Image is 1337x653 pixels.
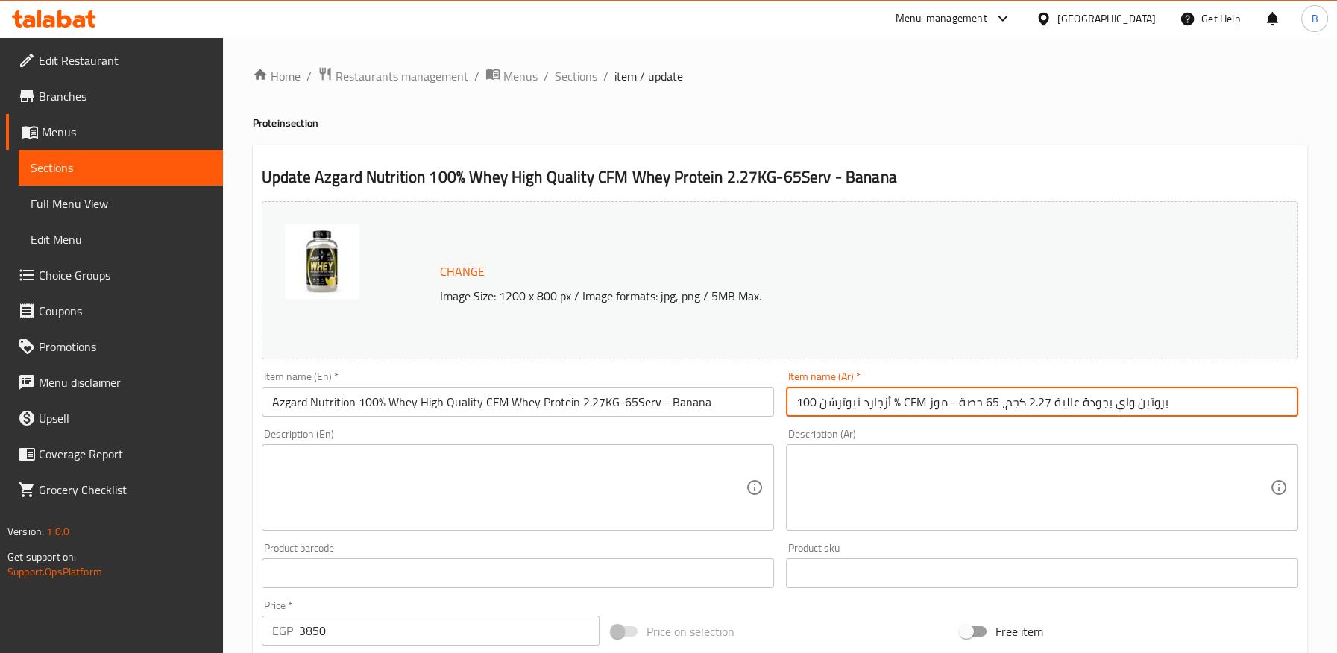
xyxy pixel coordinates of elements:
[896,10,987,28] div: Menu-management
[262,558,774,588] input: Please enter product barcode
[19,150,223,186] a: Sections
[555,67,597,85] a: Sections
[285,224,359,299] img: [5999569360661]_Azgard_Nu638950239940699848.jpg
[1057,10,1156,27] div: [GEOGRAPHIC_DATA]
[253,67,301,85] a: Home
[6,114,223,150] a: Menus
[603,67,608,85] li: /
[440,261,485,283] span: Change
[39,373,211,391] span: Menu disclaimer
[6,293,223,329] a: Coupons
[39,51,211,69] span: Edit Restaurant
[262,166,1298,189] h2: Update Azgard Nutrition 100% Whey High Quality CFM Whey Protein 2.27KG-65Serv - Banana
[6,78,223,114] a: Branches
[7,547,76,567] span: Get support on:
[306,67,312,85] li: /
[485,66,538,86] a: Menus
[31,159,211,177] span: Sections
[39,481,211,499] span: Grocery Checklist
[336,67,468,85] span: Restaurants management
[299,616,600,646] input: Please enter price
[6,472,223,508] a: Grocery Checklist
[995,622,1043,640] span: Free item
[6,329,223,365] a: Promotions
[786,558,1298,588] input: Please enter product sku
[7,562,102,581] a: Support.OpsPlatform
[39,409,211,427] span: Upsell
[253,116,1307,130] h4: Protein section
[786,387,1298,417] input: Enter name Ar
[7,522,44,541] span: Version:
[31,230,211,248] span: Edit Menu
[272,622,293,640] p: EGP
[6,42,223,78] a: Edit Restaurant
[647,622,734,640] span: Price on selection
[6,436,223,472] a: Coverage Report
[474,67,479,85] li: /
[39,266,211,284] span: Choice Groups
[31,195,211,212] span: Full Menu View
[19,221,223,257] a: Edit Menu
[503,67,538,85] span: Menus
[6,365,223,400] a: Menu disclaimer
[42,123,211,141] span: Menus
[39,338,211,356] span: Promotions
[544,67,549,85] li: /
[318,66,468,86] a: Restaurants management
[6,257,223,293] a: Choice Groups
[262,387,774,417] input: Enter name En
[6,400,223,436] a: Upsell
[39,445,211,463] span: Coverage Report
[434,256,491,287] button: Change
[253,66,1307,86] nav: breadcrumb
[434,287,1177,305] p: Image Size: 1200 x 800 px / Image formats: jpg, png / 5MB Max.
[46,522,69,541] span: 1.0.0
[1311,10,1318,27] span: B
[39,87,211,105] span: Branches
[19,186,223,221] a: Full Menu View
[39,302,211,320] span: Coupons
[614,67,683,85] span: item / update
